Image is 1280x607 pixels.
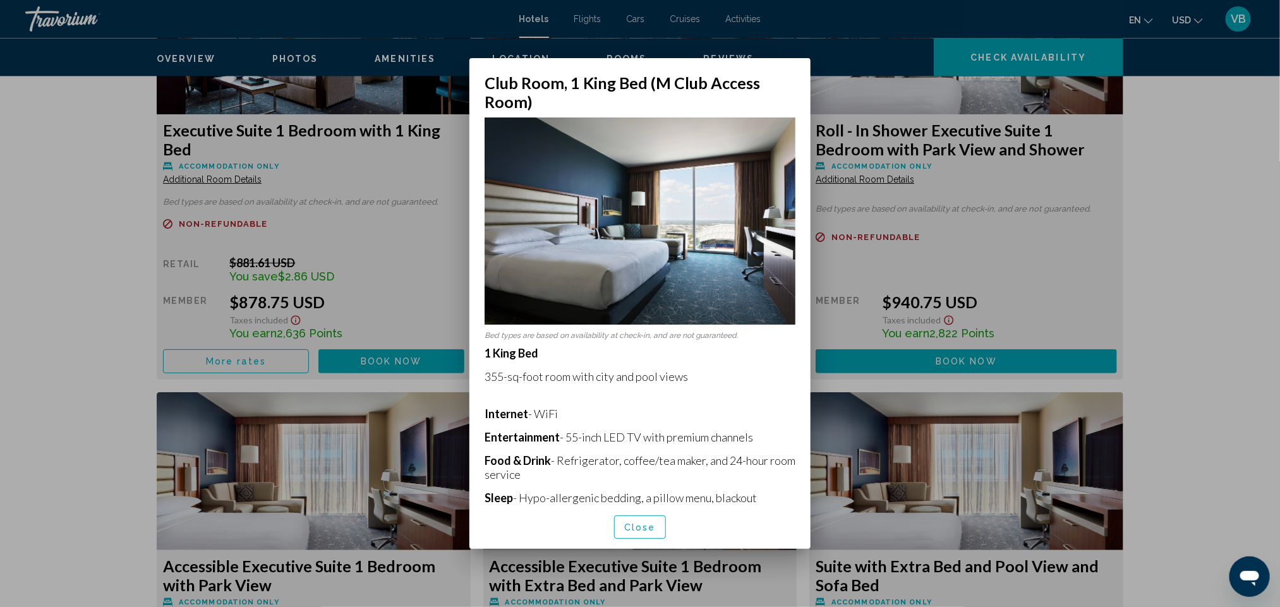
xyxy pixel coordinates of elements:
b: Entertainment [485,430,560,444]
button: Close [614,515,666,539]
strong: 1 King Bed [485,346,538,360]
span: Close [624,522,656,532]
p: - Hypo-allergenic bedding, a pillow menu, blackout drapes/curtains, and bed sheets [485,491,795,519]
p: - 55-inch LED TV with premium channels [485,430,795,444]
iframe: Button to launch messaging window [1229,556,1270,597]
b: Internet [485,407,528,421]
p: 355-sq-foot room with city and pool views [485,370,795,383]
h2: Club Room, 1 King Bed (M Club Access Room) [485,73,795,111]
b: Sleep [485,491,513,505]
img: 3adb4ec1-20be-4139-ab44-e2a56b5c647b.jpeg [485,117,795,325]
p: - WiFi [485,407,795,421]
p: Bed types are based on availability at check-in, and are not guaranteed. [485,331,795,340]
b: Food & Drink [485,454,551,467]
p: - Refrigerator, coffee/tea maker, and 24-hour room service [485,454,795,481]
